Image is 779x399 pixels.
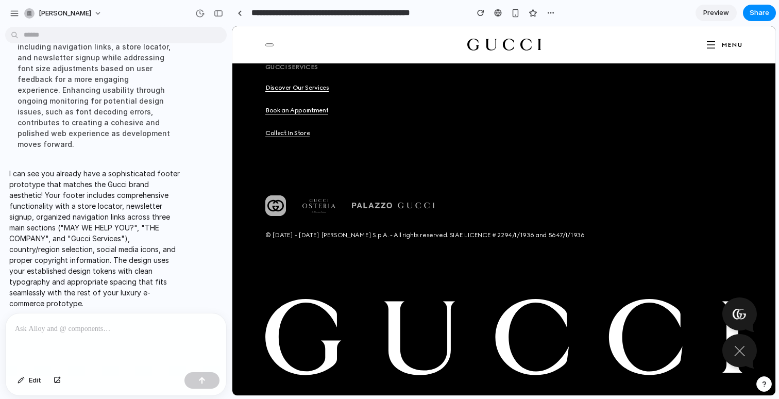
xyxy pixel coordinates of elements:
span: MENU [489,15,510,22]
span: Collect In Store [33,103,77,111]
span: Edit [29,375,41,386]
span: Preview [703,8,729,18]
button: [PERSON_NAME] [20,5,107,22]
span: Discover Our Services [33,57,96,65]
button: Edit [12,372,46,389]
span: Book an Appointment [33,80,96,88]
a: Preview [696,5,737,21]
button: MENU [472,12,510,25]
button: Share [743,5,776,21]
span: [PERSON_NAME] [39,8,91,19]
span: Share [750,8,769,18]
p: © [DATE] - [DATE] [PERSON_NAME] S.p.A. - All rights reserved. SIAE LICENCE # 2294/I/1936 and 5647... [33,205,510,213]
h3: Gucci Services [33,37,143,45]
p: I can see you already have a sophisticated footer prototype that matches the Gucci brand aestheti... [9,168,181,309]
